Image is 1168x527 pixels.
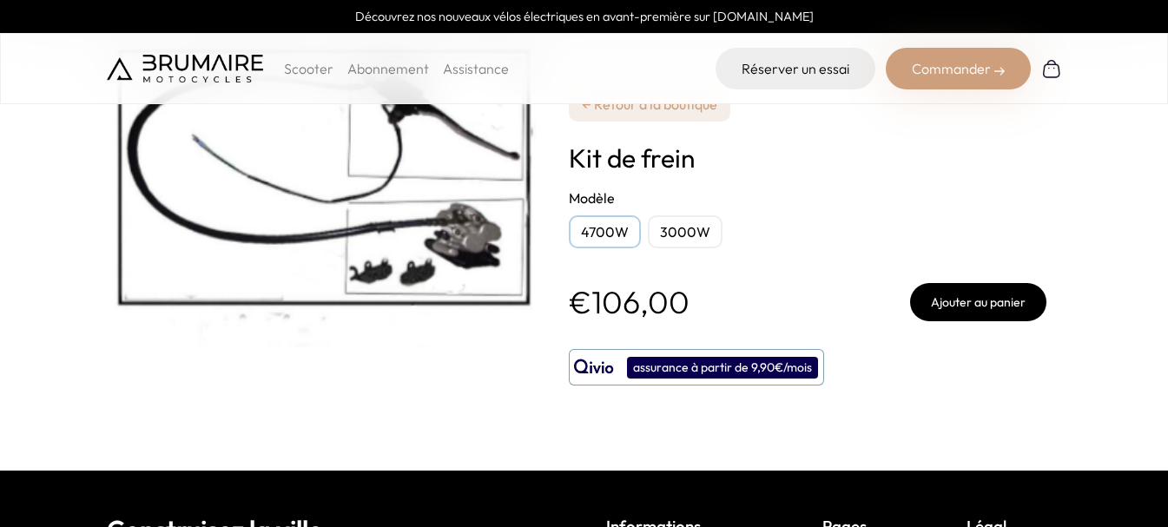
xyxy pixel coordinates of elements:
a: Réserver un essai [716,48,875,89]
h1: Kit de frein [569,142,1046,174]
img: Kit de frein [107,43,541,349]
button: assurance à partir de 9,90€/mois [569,349,824,385]
a: Assistance [443,60,509,77]
p: €106,00 [569,285,690,319]
h2: Modèle [569,188,1046,208]
img: right-arrow-2.png [994,66,1005,76]
img: logo qivio [574,357,614,378]
img: Panier [1041,58,1062,79]
div: Commander [886,48,1031,89]
img: Brumaire Motocycles [107,55,263,82]
button: Ajouter au panier [910,283,1046,321]
p: Scooter [284,58,333,79]
div: 3000W [648,215,723,248]
div: 4700W [569,215,641,248]
a: Abonnement [347,60,429,77]
div: assurance à partir de 9,90€/mois [627,357,818,379]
